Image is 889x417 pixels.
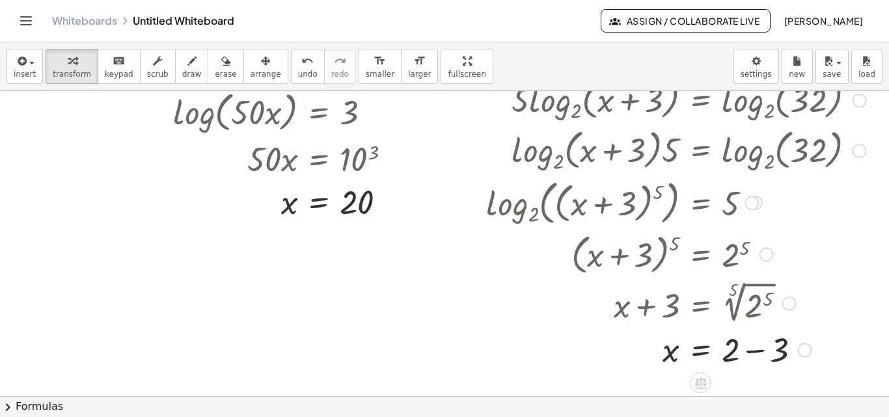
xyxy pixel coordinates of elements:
[182,70,202,79] span: draw
[52,14,117,27] a: Whiteboards
[366,70,394,79] span: smaller
[208,49,243,84] button: erase
[815,49,849,84] button: save
[858,70,875,79] span: load
[601,9,771,33] button: Assign / Collaborate Live
[782,49,813,84] button: new
[113,53,125,69] i: keyboard
[215,70,236,79] span: erase
[413,53,426,69] i: format_size
[733,49,779,84] button: settings
[784,15,863,27] span: [PERSON_NAME]
[105,70,133,79] span: keypad
[301,53,314,69] i: undo
[324,49,356,84] button: redoredo
[16,10,36,31] button: Toggle navigation
[53,70,91,79] span: transform
[612,15,759,27] span: Assign / Collaborate Live
[401,49,438,84] button: format_sizelarger
[359,49,402,84] button: format_sizesmaller
[331,70,349,79] span: redo
[448,70,486,79] span: fullscreen
[334,53,346,69] i: redo
[147,70,169,79] span: scrub
[408,70,431,79] span: larger
[14,70,36,79] span: insert
[789,70,805,79] span: new
[374,53,386,69] i: format_size
[773,9,873,33] button: [PERSON_NAME]
[243,49,288,84] button: arrange
[851,49,882,84] button: load
[175,49,209,84] button: draw
[298,70,318,79] span: undo
[251,70,281,79] span: arrange
[140,49,176,84] button: scrub
[7,49,43,84] button: insert
[291,49,325,84] button: undoundo
[691,372,711,393] div: Apply the same math to both sides of the equation
[741,70,772,79] span: settings
[46,49,98,84] button: transform
[823,70,841,79] span: save
[98,49,141,84] button: keyboardkeypad
[441,49,493,84] button: fullscreen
